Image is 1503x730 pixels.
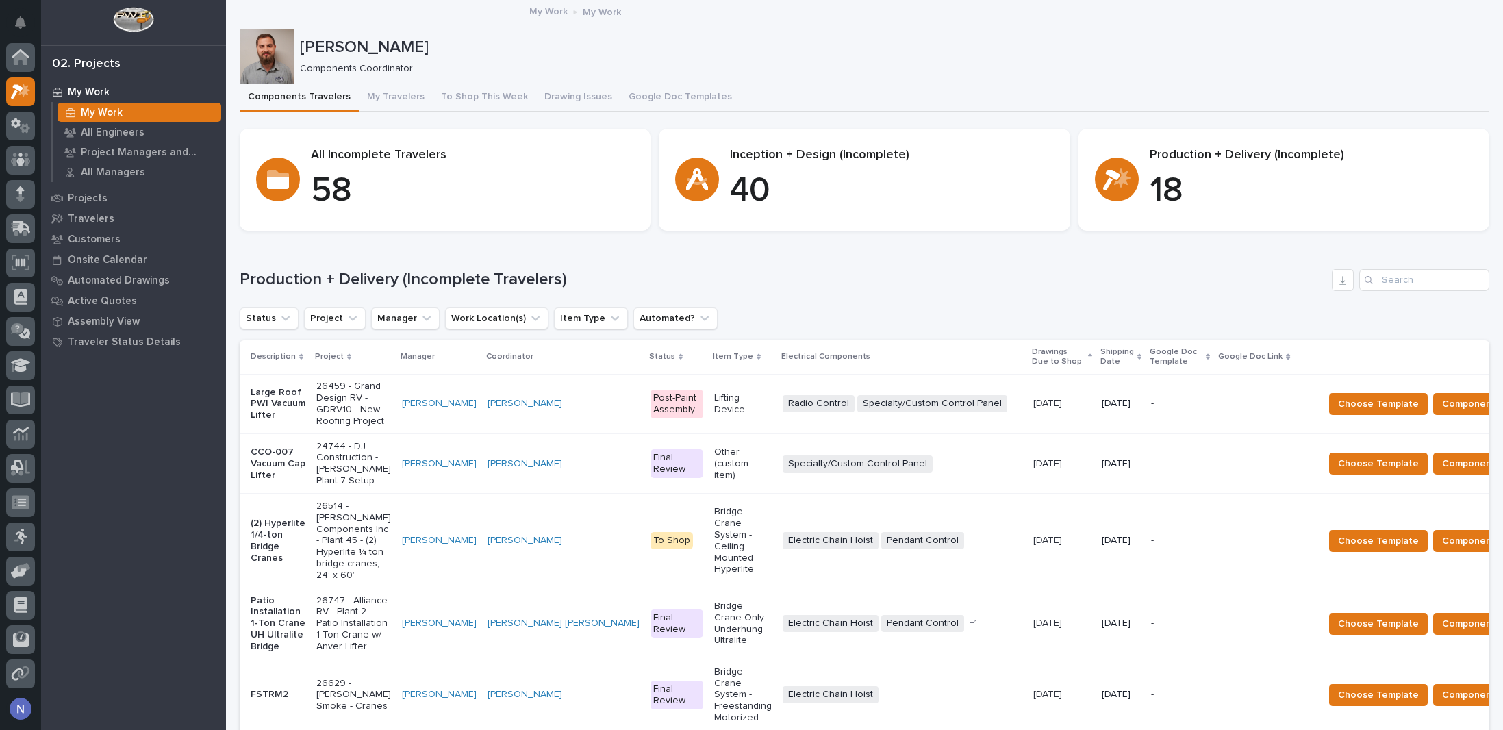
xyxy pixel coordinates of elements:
button: Manager [371,307,440,329]
a: All Managers [53,162,226,181]
div: To Shop [651,532,693,549]
p: All Managers [81,166,145,179]
p: - [1151,689,1209,701]
p: [DATE] [1033,686,1065,701]
button: Choose Template [1329,393,1428,415]
p: 18 [1150,171,1473,212]
a: Onsite Calendar [41,249,226,270]
p: 26629 - [PERSON_NAME] Smoke - Cranes [316,678,391,712]
a: All Engineers [53,123,226,142]
p: Components Coordinator [300,63,1478,75]
input: Search [1359,269,1489,291]
a: Active Quotes [41,290,226,311]
button: Status [240,307,299,329]
p: Traveler Status Details [68,336,181,349]
span: Choose Template [1338,396,1419,412]
a: [PERSON_NAME] [402,689,477,701]
span: + 1 [970,619,977,627]
span: Electric Chain Hoist [783,686,879,703]
a: Projects [41,188,226,208]
p: CCO-007 Vacuum Cap Lifter [251,446,305,481]
div: Final Review [651,609,703,638]
p: Drawings Due to Shop [1032,344,1085,370]
a: [PERSON_NAME] [402,398,477,410]
p: Lifting Device [714,392,772,416]
div: Final Review [651,449,703,478]
p: - [1151,618,1209,629]
p: Active Quotes [68,295,137,307]
div: Final Review [651,681,703,709]
p: [DATE] [1033,395,1065,410]
a: [PERSON_NAME] [PERSON_NAME] [488,618,640,629]
div: Post-Paint Assembly [651,390,703,418]
p: All Incomplete Travelers [311,148,634,163]
p: (2) Hyperlite 1/4-ton Bridge Cranes [251,518,305,564]
span: Electric Chain Hoist [783,615,879,632]
p: [DATE] [1102,535,1140,546]
p: Project [315,349,344,364]
button: Choose Template [1329,453,1428,475]
p: Customers [68,234,121,246]
p: Production + Delivery (Incomplete) [1150,148,1473,163]
a: My Work [41,81,226,102]
p: Bridge Crane System - Freestanding Motorized [714,666,772,724]
span: Choose Template [1338,616,1419,632]
p: Bridge Crane System - Ceiling Mounted Hyperlite [714,506,772,575]
div: 02. Projects [52,57,121,72]
p: Assembly View [68,316,140,328]
p: All Engineers [81,127,144,139]
p: My Work [68,86,110,99]
p: Inception + Design (Incomplete) [730,148,1053,163]
p: - [1151,535,1209,546]
a: [PERSON_NAME] [402,618,477,629]
span: Choose Template [1338,455,1419,472]
div: Notifications [17,16,35,38]
p: Manager [401,349,435,364]
p: Onsite Calendar [68,254,147,266]
button: Components Travelers [240,84,359,112]
a: Customers [41,229,226,249]
p: [DATE] [1102,458,1140,470]
p: 26459 - Grand Design RV - GDRV10 - New Roofing Project [316,381,391,427]
p: Electrical Components [781,349,870,364]
p: My Work [81,107,123,119]
button: Drawing Issues [536,84,620,112]
p: My Work [583,3,621,18]
p: [DATE] [1102,618,1140,629]
button: Choose Template [1329,684,1428,706]
a: [PERSON_NAME] [488,535,562,546]
button: Work Location(s) [445,307,548,329]
span: Pendant Control [881,615,964,632]
a: [PERSON_NAME] [402,458,477,470]
p: FSTRM2 [251,689,305,701]
p: [DATE] [1102,689,1140,701]
p: [DATE] [1033,615,1065,629]
p: [DATE] [1033,532,1065,546]
button: Choose Template [1329,613,1428,635]
p: Shipping Date [1100,344,1134,370]
a: Traveler Status Details [41,331,226,352]
p: Travelers [68,213,114,225]
p: 24744 - DJ Construction - [PERSON_NAME] Plant 7 Setup [316,441,391,487]
p: Status [649,349,675,364]
p: Automated Drawings [68,275,170,287]
p: Other (custom item) [714,446,772,481]
span: Specialty/Custom Control Panel [857,395,1007,412]
button: Choose Template [1329,530,1428,552]
h1: Production + Delivery (Incomplete Travelers) [240,270,1326,290]
a: My Work [529,3,568,18]
p: - [1151,458,1209,470]
p: [PERSON_NAME] [300,38,1484,58]
a: [PERSON_NAME] [402,535,477,546]
button: users-avatar [6,694,35,723]
a: Automated Drawings [41,270,226,290]
p: Project Managers and Engineers [81,147,216,159]
button: Notifications [6,8,35,37]
span: Pendant Control [881,532,964,549]
a: [PERSON_NAME] [488,458,562,470]
span: Specialty/Custom Control Panel [783,455,933,473]
button: Project [304,307,366,329]
p: [DATE] [1102,398,1140,410]
p: [DATE] [1033,455,1065,470]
